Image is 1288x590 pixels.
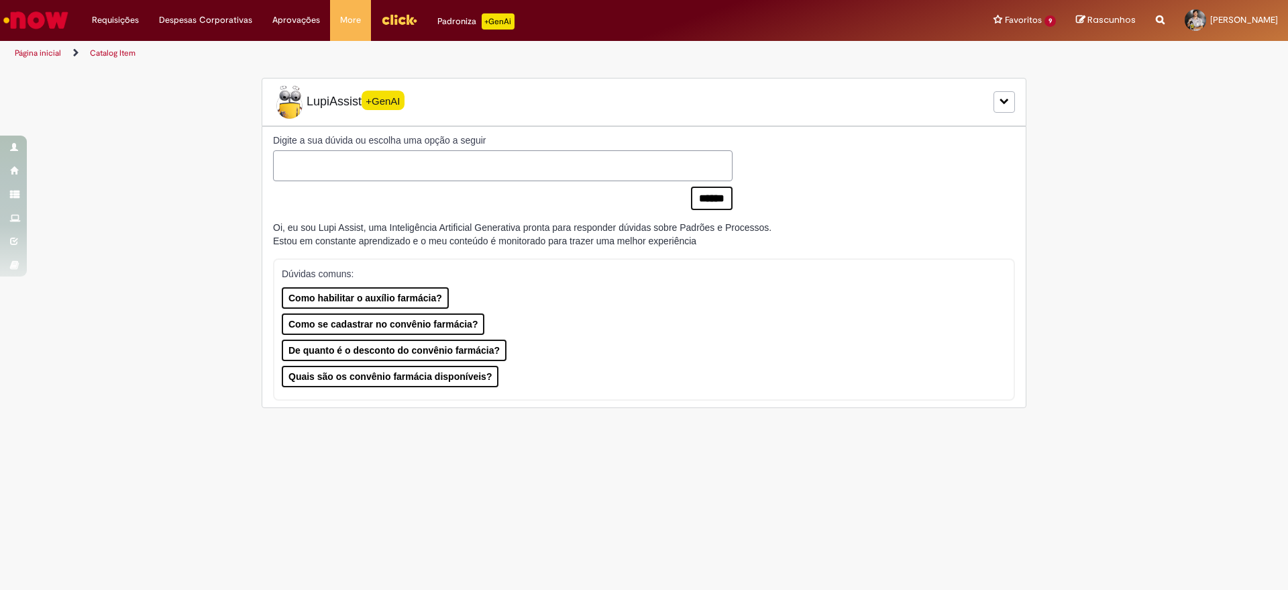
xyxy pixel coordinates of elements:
[10,41,849,66] ul: Trilhas de página
[15,48,61,58] a: Página inicial
[282,287,449,309] button: Como habilitar o auxílio farmácia?
[273,134,733,147] label: Digite a sua dúvida ou escolha uma opção a seguir
[159,13,252,27] span: Despesas Corporativas
[273,85,405,119] span: LupiAssist
[282,313,484,335] button: Como se cadastrar no convênio farmácia?
[262,78,1026,126] div: LupiLupiAssist+GenAI
[282,267,988,281] p: Dúvidas comuns:
[340,13,361,27] span: More
[273,221,771,248] div: Oi, eu sou Lupi Assist, uma Inteligência Artificial Generativa pronta para responder dúvidas sobr...
[282,340,506,361] button: De quanto é o desconto do convênio farmácia?
[1005,13,1042,27] span: Favoritos
[1044,15,1056,27] span: 9
[92,13,139,27] span: Requisições
[482,13,515,30] p: +GenAi
[1076,14,1136,27] a: Rascunhos
[362,91,405,110] span: +GenAI
[90,48,136,58] a: Catalog Item
[272,13,320,27] span: Aprovações
[282,366,498,387] button: Quais são os convênio farmácia disponíveis?
[437,13,515,30] div: Padroniza
[1210,14,1278,26] span: [PERSON_NAME]
[273,85,307,119] img: Lupi
[1087,13,1136,26] span: Rascunhos
[1,7,70,34] img: ServiceNow
[381,9,417,30] img: click_logo_yellow_360x200.png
